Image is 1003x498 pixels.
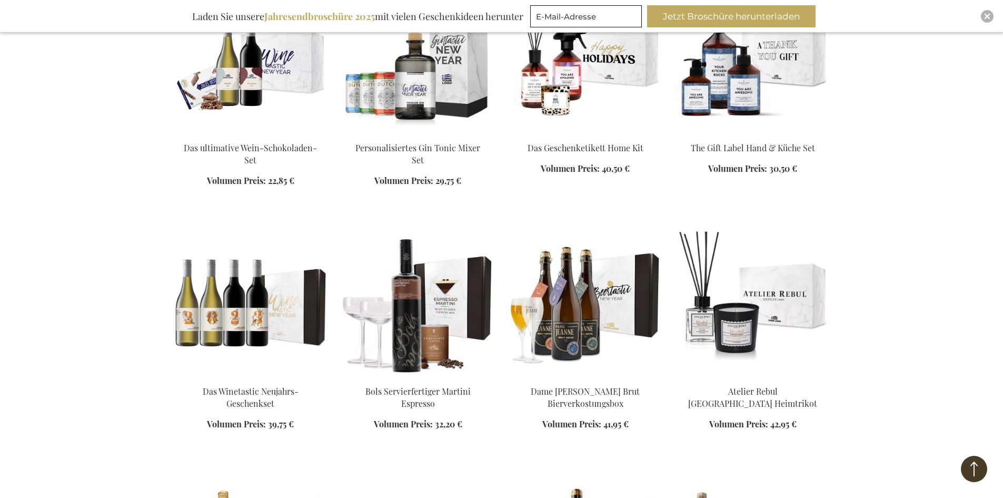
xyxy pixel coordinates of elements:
a: Volumen Preis: 32,20 € [374,418,462,431]
img: Close [984,13,990,19]
a: Atelier Rebul [GEOGRAPHIC_DATA] Heimtrikot [688,386,817,409]
div: Laden Sie unsere mit vielen Geschenkideen herunter [187,5,528,27]
a: Volumen Preis: 42,95 € [709,418,797,431]
span: 32,20 € [435,418,462,429]
button: Jetzt Broschüre herunterladen [647,5,816,27]
a: Bols Ready To Serve Martini Espresso [343,373,493,383]
a: Volumen Preis: 41,95 € [542,418,629,431]
a: Beer Apéro Gift Box Das ultimative Wein-Schokoladen-Set [175,129,326,139]
a: Personalisiertes Gin Tonic Mixer Set [355,142,480,165]
span: 29,75 € [435,175,461,186]
a: Volumen Preis: 39,75 € [207,418,294,431]
span: Volumen Preis: [708,163,767,174]
div: Close [981,10,994,23]
span: Volumen Preis: [207,418,266,429]
a: Volumen Preis: 29,75 € [374,175,461,187]
img: Atelier Rebul Istanbul Home Kit [678,229,828,377]
a: Beer Apéro Gift Box [343,129,493,139]
a: Volumen Preis: 30,50 € [708,163,797,175]
img: Beer Apéro Gift Box [175,229,326,377]
a: The Gift Label Hand & Kitchen Set The Gift Label Hand & Küche Set [678,129,828,139]
span: Volumen Preis: [374,175,433,186]
form: marketing offers and promotions [530,5,645,31]
span: 41,95 € [603,418,629,429]
span: 39,75 € [268,418,294,429]
span: 30,50 € [769,163,797,174]
span: Volumen Preis: [709,418,768,429]
input: E-Mail-Adresse [530,5,642,27]
a: Das ultimative Wein-Schokoladen-Set [184,142,317,165]
span: 22,85 € [268,175,294,186]
a: Bols Servierfertiger Martini Espresso [365,386,471,409]
b: Jahresendbroschüre 2025 [264,10,375,23]
a: Beer Apéro Gift Box [175,373,326,383]
a: Dame [PERSON_NAME] Brut Bierverkostungsbox [531,386,640,409]
img: Bols Ready To Serve Martini Espresso [343,229,493,377]
span: Volumen Preis: [207,175,266,186]
a: The Gift Label Hand & Küche Set [691,142,815,153]
a: Das Winetastic Neujahrs-Geschenkset [203,386,299,409]
span: Volumen Preis: [374,418,433,429]
span: 42,95 € [770,418,797,429]
a: Atelier Rebul Istanbul Home Kit [678,373,828,383]
img: Dame Jeanne Royal Champagne Beer Tasting Box [510,229,661,377]
a: Volumen Preis: 22,85 € [207,175,294,187]
a: Dame Jeanne Royal Champagne Beer Tasting Box [510,373,661,383]
span: Volumen Preis: [542,418,601,429]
